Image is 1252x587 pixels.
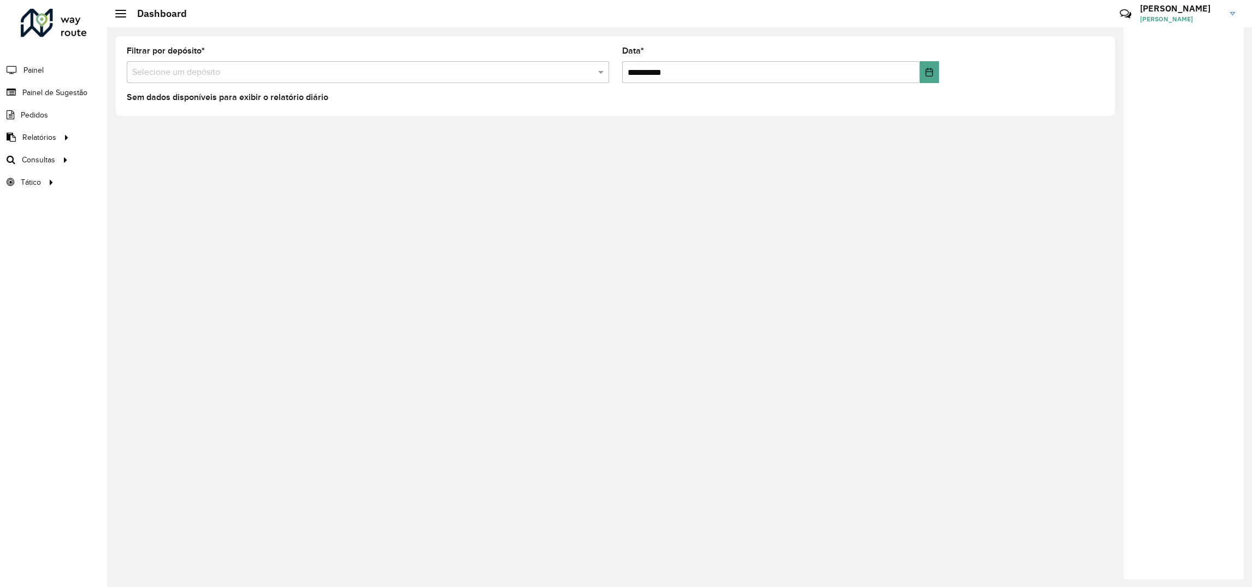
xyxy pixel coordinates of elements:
[1114,2,1137,26] a: Contato Rápido
[622,44,644,57] label: Data
[126,8,187,20] h2: Dashboard
[22,87,87,98] span: Painel de Sugestão
[127,44,205,57] label: Filtrar por depósito
[23,64,44,76] span: Painel
[22,132,56,143] span: Relatórios
[21,177,41,188] span: Tático
[127,91,328,104] label: Sem dados disponíveis para exibir o relatório diário
[1140,14,1222,24] span: [PERSON_NAME]
[22,154,55,166] span: Consultas
[1140,3,1222,14] h3: [PERSON_NAME]
[920,61,939,83] button: Choose Date
[21,109,48,121] span: Pedidos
